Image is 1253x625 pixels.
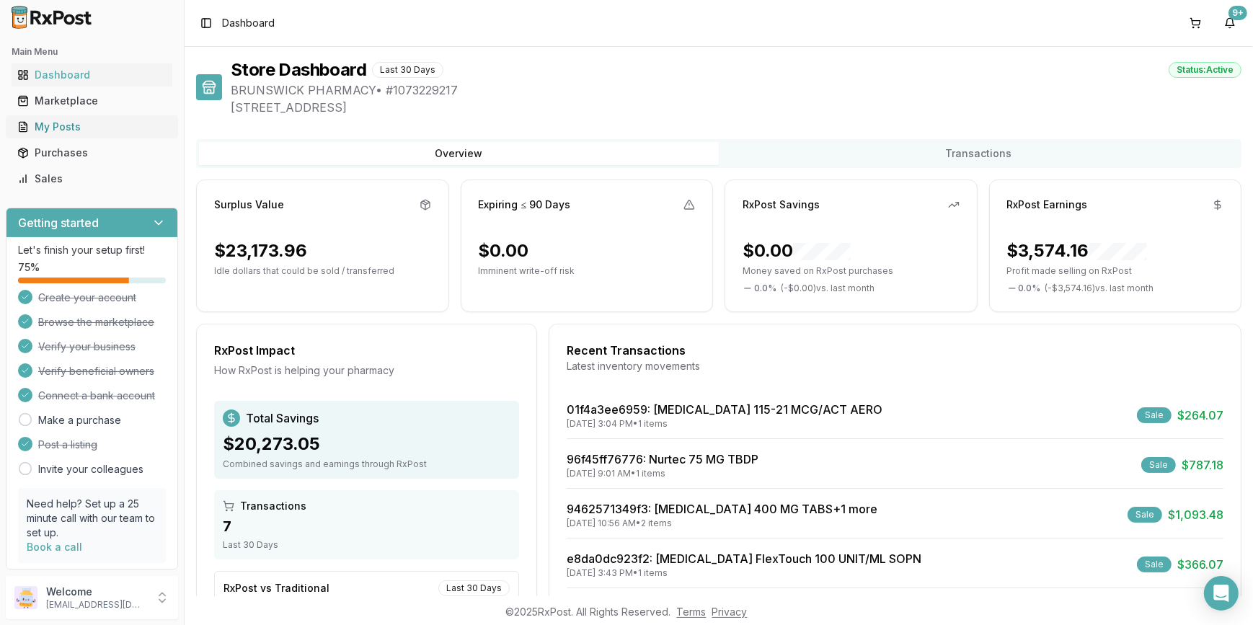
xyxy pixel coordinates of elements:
div: Sale [1137,407,1172,423]
button: Transactions [719,142,1239,165]
span: 75 % [18,260,40,275]
img: User avatar [14,586,37,609]
div: How RxPost is helping your pharmacy [214,363,519,378]
div: Status: Active [1169,62,1241,78]
span: Connect a bank account [38,389,155,403]
span: Dashboard [222,16,275,30]
span: Verify beneficial owners [38,364,154,378]
a: My Posts [12,114,172,140]
a: 01f4a3ee6959: [MEDICAL_DATA] 115-21 MCG/ACT AERO [567,402,882,417]
a: Marketplace [12,88,172,114]
div: 7 [223,516,510,536]
div: Latest inventory movements [567,359,1223,373]
h1: Store Dashboard [231,58,366,81]
span: Post a listing [38,438,97,452]
span: ( - $3,574.16 ) vs. last month [1045,283,1154,294]
p: Need help? Set up a 25 minute call with our team to set up. [27,497,157,540]
span: 0.0 % [1019,283,1041,294]
p: Profit made selling on RxPost [1007,265,1224,277]
a: Terms [677,606,707,618]
a: Invite your colleagues [38,462,143,476]
div: [DATE] 3:43 PM • 1 items [567,567,921,579]
span: Create your account [38,291,136,305]
h2: Main Menu [12,46,172,58]
div: Dashboard [17,68,167,82]
span: Browse the marketplace [38,315,154,329]
div: $0.00 [479,239,529,262]
div: RxPost Impact [214,342,519,359]
div: Sales [17,172,167,186]
div: [DATE] 10:56 AM • 2 items [567,518,877,529]
p: Idle dollars that could be sold / transferred [214,265,431,277]
button: Sales [6,167,178,190]
div: Combined savings and earnings through RxPost [223,458,510,470]
div: $20,273.05 [223,433,510,456]
div: Surplus Value [214,198,284,212]
div: 9+ [1228,6,1247,20]
a: 96f45ff76776: Nurtec 75 MG TBDP [567,452,758,466]
h3: Getting started [18,214,99,231]
div: Sale [1128,507,1162,523]
img: RxPost Logo [6,6,98,29]
span: $787.18 [1182,456,1223,474]
a: Sales [12,166,172,192]
div: $3,574.16 [1007,239,1147,262]
a: Privacy [712,606,748,618]
button: 9+ [1218,12,1241,35]
span: BRUNSWICK PHARMACY • # 1073229217 [231,81,1241,99]
span: Verify your business [38,340,136,354]
div: [DATE] 9:01 AM • 1 items [567,468,758,479]
a: e8da0dc923f2: [MEDICAL_DATA] FlexTouch 100 UNIT/ML SOPN [567,551,921,566]
div: RxPost vs Traditional [223,581,329,595]
span: $264.07 [1177,407,1223,424]
div: Expiring ≤ 90 Days [479,198,571,212]
div: Last 30 Days [223,539,510,551]
span: Total Savings [246,409,319,427]
div: RxPost Earnings [1007,198,1088,212]
div: Last 30 Days [372,62,443,78]
a: Dashboard [12,62,172,88]
p: Imminent write-off risk [479,265,696,277]
div: My Posts [17,120,167,134]
div: Last 30 Days [438,580,510,596]
div: [DATE] 3:04 PM • 1 items [567,418,882,430]
div: Sale [1137,557,1172,572]
p: Let's finish your setup first! [18,243,166,257]
span: Transactions [240,499,306,513]
a: Book a call [27,541,82,553]
button: Purchases [6,141,178,164]
p: [EMAIL_ADDRESS][DOMAIN_NAME] [46,599,146,611]
div: RxPost Savings [743,198,820,212]
div: Open Intercom Messenger [1204,576,1239,611]
a: Purchases [12,140,172,166]
p: Welcome [46,585,146,599]
button: Dashboard [6,63,178,87]
span: [STREET_ADDRESS] [231,99,1241,116]
div: Purchases [17,146,167,160]
span: $1,093.48 [1168,506,1223,523]
div: $0.00 [743,239,851,262]
button: Overview [199,142,719,165]
span: ( - $0.00 ) vs. last month [781,283,875,294]
button: My Posts [6,115,178,138]
button: Support [6,569,178,595]
button: Marketplace [6,89,178,112]
a: 9462571349f3: [MEDICAL_DATA] 400 MG TABS+1 more [567,502,877,516]
span: 0.0 % [754,283,776,294]
div: Marketplace [17,94,167,108]
p: Money saved on RxPost purchases [743,265,960,277]
div: Sale [1141,457,1176,473]
div: $23,173.96 [214,239,307,262]
a: Make a purchase [38,413,121,427]
div: Recent Transactions [567,342,1223,359]
nav: breadcrumb [222,16,275,30]
span: $366.07 [1177,556,1223,573]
